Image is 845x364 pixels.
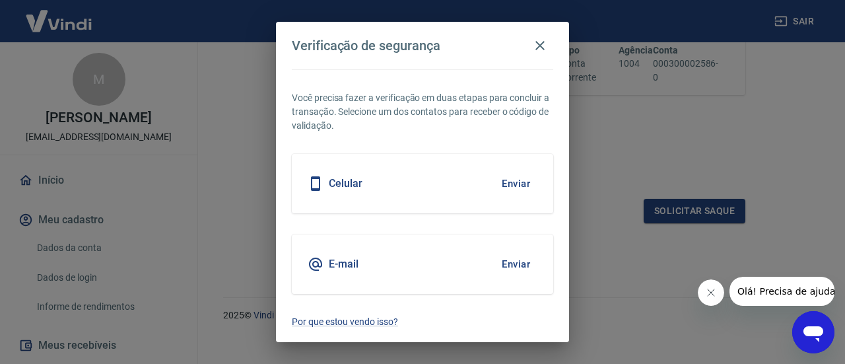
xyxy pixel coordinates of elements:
[792,311,834,353] iframe: Botão para abrir a janela de mensagens
[729,277,834,306] iframe: Mensagem da empresa
[494,170,537,198] button: Enviar
[292,38,440,54] h4: Verificação de segurança
[292,315,553,329] a: Por que estou vendo isso?
[329,177,362,190] h5: Celular
[698,279,724,306] iframe: Fechar mensagem
[292,91,553,133] p: Você precisa fazer a verificação em duas etapas para concluir a transação. Selecione um dos conta...
[494,250,537,278] button: Enviar
[8,9,111,20] span: Olá! Precisa de ajuda?
[329,258,358,271] h5: E-mail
